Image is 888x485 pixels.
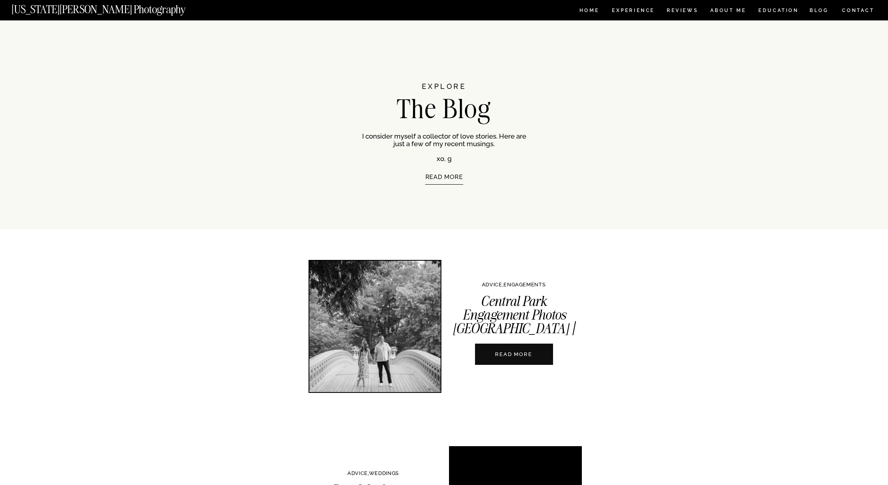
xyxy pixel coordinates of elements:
a: Experience [612,8,654,15]
p: , [438,282,590,287]
a: ADVICE [347,470,368,476]
a: CONTACT [842,6,875,15]
a: Central Park Engagement Photos NYC | A Complete Guide [475,344,553,365]
a: BLOG [810,8,829,15]
a: HOME [578,8,601,15]
p: I consider myself a collector of love stories. Here are just a few of my recent musings. xo, g [362,133,526,161]
a: ADVICE [482,282,502,288]
p: , [297,471,449,476]
a: WEDDINGS [369,470,399,476]
a: [US_STATE][PERSON_NAME] Photography [12,4,212,11]
a: Central Park Engagement Photos [GEOGRAPHIC_DATA] | A Complete Guide [453,292,575,351]
h1: The Blog [353,96,536,120]
a: ABOUT ME [710,8,746,15]
a: REVIEWS [667,8,697,15]
a: ENGAGEMENTS [503,282,545,288]
a: READ MORE [376,174,512,203]
a: READ MORE [469,350,558,358]
a: EDUCATION [758,8,800,15]
h2: EXPLORE [375,83,514,99]
a: Central Park Engagement Photos NYC | A Complete Guide [309,261,441,392]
